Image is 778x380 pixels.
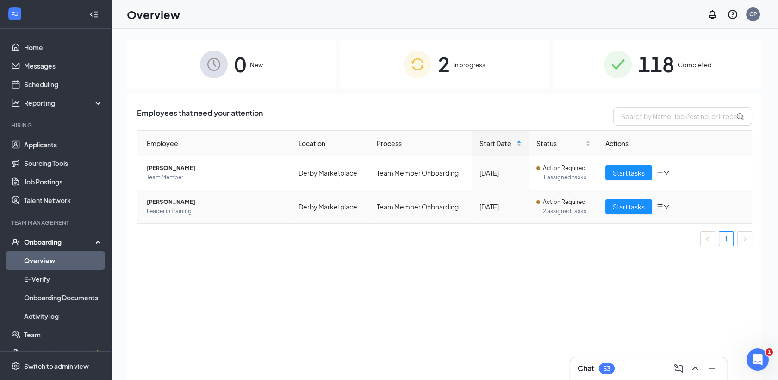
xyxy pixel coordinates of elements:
[250,60,263,70] span: New
[479,202,522,212] div: [DATE]
[369,190,472,223] td: Team Member Onboarding
[291,131,369,156] th: Location
[234,48,246,80] span: 0
[479,168,522,178] div: [DATE]
[613,107,752,126] input: Search by Name, Job Posting, or Process
[719,231,734,246] li: 1
[529,131,598,156] th: Status
[700,231,715,246] li: Previous Page
[479,138,515,148] span: Start Date
[656,203,663,210] span: bars
[89,10,99,19] svg: Collapse
[747,348,769,371] iframe: Intercom live chat
[598,131,752,156] th: Actions
[147,164,284,173] span: [PERSON_NAME]
[24,307,103,325] a: Activity log
[291,190,369,223] td: Derby Marketplace
[613,168,645,178] span: Start tasks
[737,231,752,246] li: Next Page
[438,48,450,80] span: 2
[24,251,103,270] a: Overview
[706,363,717,374] svg: Minimize
[24,361,89,371] div: Switch to admin view
[24,75,103,94] a: Scheduling
[673,363,684,374] svg: ComposeMessage
[24,191,103,209] a: Talent Network
[603,365,610,373] div: 53
[700,231,715,246] button: left
[137,131,291,156] th: Employee
[613,202,645,212] span: Start tasks
[638,48,674,80] span: 118
[24,98,104,108] div: Reporting
[11,361,20,371] svg: Settings
[737,231,752,246] button: right
[543,164,585,173] span: Action Required
[11,98,20,108] svg: Analysis
[291,156,369,190] td: Derby Marketplace
[605,165,652,180] button: Start tasks
[536,138,584,148] span: Status
[663,170,670,176] span: down
[705,236,710,242] span: left
[742,236,747,242] span: right
[766,348,773,356] span: 1
[704,361,719,376] button: Minimize
[656,169,663,177] span: bars
[543,207,591,216] span: 2 assigned tasks
[24,288,103,307] a: Onboarding Documents
[369,131,472,156] th: Process
[24,154,103,172] a: Sourcing Tools
[24,237,95,247] div: Onboarding
[147,197,284,207] span: [PERSON_NAME]
[719,232,733,246] a: 1
[127,6,180,22] h1: Overview
[690,363,701,374] svg: ChevronUp
[605,199,652,214] button: Start tasks
[671,361,686,376] button: ComposeMessage
[369,156,472,190] td: Team Member Onboarding
[578,363,594,374] h3: Chat
[678,60,712,70] span: Completed
[749,10,757,18] div: CP
[24,344,103,362] a: DocumentsCrown
[10,9,19,19] svg: WorkstreamLogo
[24,270,103,288] a: E-Verify
[24,135,103,154] a: Applicants
[24,172,103,191] a: Job Postings
[707,9,718,20] svg: Notifications
[147,173,284,182] span: Team Member
[727,9,738,20] svg: QuestionInfo
[454,60,485,70] span: In progress
[543,197,585,207] span: Action Required
[688,361,703,376] button: ChevronUp
[543,173,591,182] span: 1 assigned tasks
[24,57,103,75] a: Messages
[11,237,20,247] svg: UserCheck
[147,207,284,216] span: Leader in Training
[11,121,101,129] div: Hiring
[137,107,263,126] span: Employees that need your attention
[11,219,101,227] div: Team Management
[24,38,103,57] a: Home
[663,203,670,210] span: down
[24,325,103,344] a: Team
